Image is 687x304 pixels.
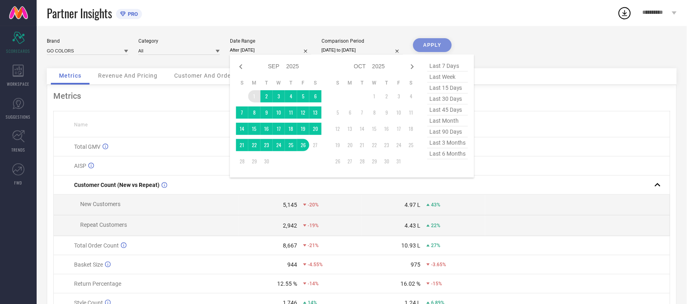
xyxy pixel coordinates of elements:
[332,155,344,167] td: Sun Oct 26 2025
[309,123,322,135] td: Sat Sep 20 2025
[297,90,309,102] td: Fri Sep 05 2025
[260,123,273,135] td: Tue Sep 16 2025
[285,106,297,119] td: Thu Sep 11 2025
[405,106,417,119] td: Sat Oct 11 2025
[309,90,322,102] td: Sat Sep 06 2025
[405,123,417,135] td: Sat Oct 18 2025
[260,80,273,86] th: Tuesday
[368,106,381,119] td: Wed Oct 08 2025
[405,139,417,151] td: Sat Oct 25 2025
[74,242,119,249] span: Total Order Count
[309,106,322,119] td: Sat Sep 13 2025
[322,38,403,44] div: Comparison Period
[411,261,420,268] div: 975
[297,106,309,119] td: Fri Sep 12 2025
[393,155,405,167] td: Fri Oct 31 2025
[248,123,260,135] td: Mon Sep 15 2025
[431,223,440,228] span: 22%
[427,137,468,148] span: last 3 months
[427,104,468,115] span: last 45 days
[393,139,405,151] td: Fri Oct 24 2025
[344,139,356,151] td: Mon Oct 20 2025
[285,139,297,151] td: Thu Sep 25 2025
[401,242,420,249] div: 10.93 L
[283,242,297,249] div: 8,667
[427,115,468,126] span: last month
[431,202,440,208] span: 43%
[393,80,405,86] th: Friday
[285,123,297,135] td: Thu Sep 18 2025
[285,80,297,86] th: Thursday
[381,123,393,135] td: Thu Oct 16 2025
[230,38,311,44] div: Date Range
[138,38,220,44] div: Category
[368,123,381,135] td: Wed Oct 15 2025
[405,202,420,208] div: 4.97 L
[98,72,158,79] span: Revenue And Pricing
[368,90,381,102] td: Wed Oct 01 2025
[285,90,297,102] td: Thu Sep 04 2025
[309,139,322,151] td: Sat Sep 27 2025
[287,261,297,268] div: 944
[236,62,246,72] div: Previous month
[59,72,81,79] span: Metrics
[308,202,319,208] span: -20%
[11,147,25,153] span: TRENDS
[283,202,297,208] div: 5,145
[308,281,319,287] span: -14%
[236,123,248,135] td: Sun Sep 14 2025
[273,106,285,119] td: Wed Sep 10 2025
[308,262,323,267] span: -4.55%
[74,163,86,169] span: AISP
[248,139,260,151] td: Mon Sep 22 2025
[248,80,260,86] th: Monday
[7,48,31,54] span: SCORECARDS
[332,139,344,151] td: Sun Oct 19 2025
[174,72,236,79] span: Customer And Orders
[322,46,403,54] input: Select comparison period
[308,243,319,248] span: -21%
[74,261,103,268] span: Basket Size
[297,80,309,86] th: Friday
[6,114,31,120] span: SUGGESTIONS
[356,123,368,135] td: Tue Oct 14 2025
[273,123,285,135] td: Wed Sep 17 2025
[15,180,22,186] span: FWD
[427,126,468,137] span: last 90 days
[431,243,440,248] span: 27%
[332,80,344,86] th: Sunday
[368,139,381,151] td: Wed Oct 22 2025
[393,90,405,102] td: Fri Oct 03 2025
[356,139,368,151] td: Tue Oct 21 2025
[260,106,273,119] td: Tue Sep 09 2025
[332,106,344,119] td: Sun Oct 05 2025
[405,90,417,102] td: Sat Oct 04 2025
[236,155,248,167] td: Sun Sep 28 2025
[260,155,273,167] td: Tue Sep 30 2025
[344,80,356,86] th: Monday
[47,38,128,44] div: Brand
[405,222,420,229] div: 4.43 L
[393,123,405,135] td: Fri Oct 17 2025
[74,122,88,128] span: Name
[431,262,446,267] span: -3.65%
[283,222,297,229] div: 2,942
[427,93,468,104] span: last 30 days
[344,106,356,119] td: Mon Oct 06 2025
[248,106,260,119] td: Mon Sep 08 2025
[236,80,248,86] th: Sunday
[80,201,120,207] span: New Customers
[297,123,309,135] td: Fri Sep 19 2025
[248,155,260,167] td: Mon Sep 29 2025
[297,139,309,151] td: Fri Sep 26 2025
[381,155,393,167] td: Thu Oct 30 2025
[400,280,420,287] div: 16.02 %
[344,123,356,135] td: Mon Oct 13 2025
[368,155,381,167] td: Wed Oct 29 2025
[356,155,368,167] td: Tue Oct 28 2025
[308,223,319,228] span: -19%
[230,46,311,54] input: Select date range
[381,139,393,151] td: Thu Oct 23 2025
[7,81,30,87] span: WORKSPACE
[368,80,381,86] th: Wednesday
